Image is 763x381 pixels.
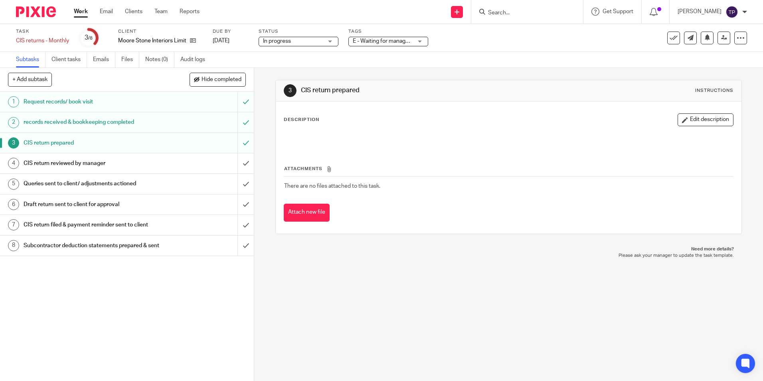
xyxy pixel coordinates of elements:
[88,36,93,40] small: /8
[16,6,56,17] img: Pixie
[118,28,203,35] label: Client
[8,96,19,107] div: 1
[190,73,246,86] button: Hide completed
[8,73,52,86] button: + Add subtask
[8,137,19,149] div: 3
[8,199,19,210] div: 6
[725,6,738,18] img: svg%3E
[24,96,161,108] h1: Request records/ book visit
[284,204,330,222] button: Attach new file
[121,52,139,67] a: Files
[284,183,380,189] span: There are no files attached to this task.
[51,52,87,67] a: Client tasks
[695,87,733,94] div: Instructions
[16,28,69,35] label: Task
[678,8,721,16] p: [PERSON_NAME]
[284,84,297,97] div: 3
[8,179,19,190] div: 5
[180,52,211,67] a: Audit logs
[24,137,161,149] h1: CIS return prepared
[678,113,733,126] button: Edit description
[213,38,229,44] span: [DATE]
[8,240,19,251] div: 8
[284,117,319,123] p: Description
[16,52,45,67] a: Subtasks
[283,246,733,252] p: Need more details?
[213,28,249,35] label: Due by
[353,38,451,44] span: E - Waiting for manager review/approval
[202,77,241,83] span: Hide completed
[180,8,200,16] a: Reports
[8,158,19,169] div: 4
[603,9,633,14] span: Get Support
[284,167,322,171] span: Attachments
[93,52,115,67] a: Emails
[24,116,161,128] h1: records received & bookkeeping completed
[487,10,559,17] input: Search
[301,86,526,95] h1: CIS return prepared
[125,8,142,16] a: Clients
[118,37,186,45] p: Moore Stone Interiors Limited
[24,219,161,231] h1: CIS return filed & payment reminder sent to client
[145,52,174,67] a: Notes (0)
[348,28,428,35] label: Tags
[283,252,733,259] p: Please ask your manager to update the task template.
[154,8,168,16] a: Team
[24,198,161,210] h1: Draft return sent to client for approval
[74,8,88,16] a: Work
[8,219,19,230] div: 7
[85,33,93,42] div: 3
[263,38,291,44] span: In progress
[16,37,69,45] div: CIS returns - Monthly
[24,157,161,169] h1: CIS return reviewed by manager
[24,178,161,190] h1: Queries sent to client/ adjustments actioned
[100,8,113,16] a: Email
[8,117,19,128] div: 2
[259,28,338,35] label: Status
[24,240,161,252] h1: Subcontractor deduction statements prepared & sent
